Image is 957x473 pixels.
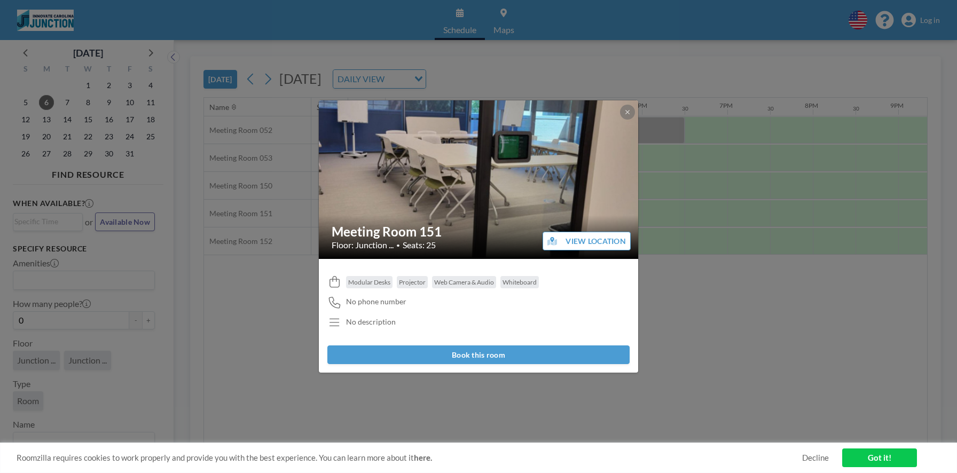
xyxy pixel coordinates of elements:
span: Web Camera & Audio [434,278,494,286]
span: Whiteboard [503,278,537,286]
button: VIEW LOCATION [543,232,631,250]
span: Modular Desks [348,278,390,286]
span: Projector [399,278,426,286]
span: • [396,241,400,249]
img: 537.jpg [319,99,639,260]
a: here. [414,453,432,462]
h2: Meeting Room 151 [332,224,626,240]
a: Got it! [842,448,917,467]
span: Floor: Junction ... [332,240,394,250]
div: No description [346,317,396,327]
a: Decline [802,453,829,463]
span: Roomzilla requires cookies to work properly and provide you with the best experience. You can lea... [17,453,802,463]
span: No phone number [346,297,406,306]
span: Seats: 25 [403,240,436,250]
button: Book this room [327,345,630,364]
